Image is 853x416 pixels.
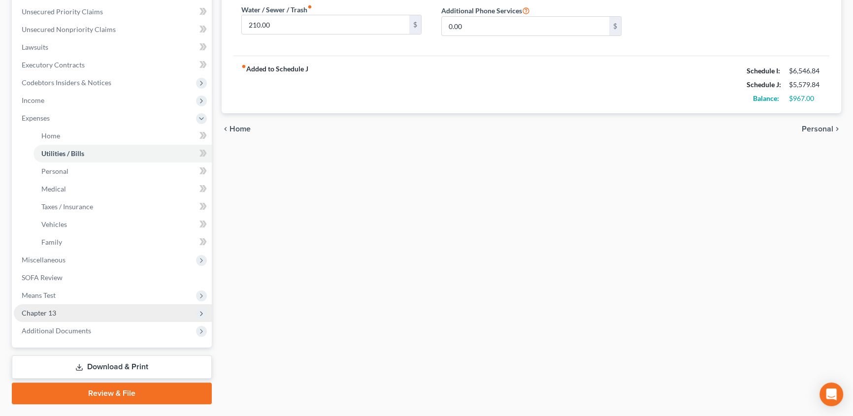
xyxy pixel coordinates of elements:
[609,17,621,35] div: $
[14,56,212,74] a: Executory Contracts
[41,149,84,158] span: Utilities / Bills
[33,233,212,251] a: Family
[22,291,56,299] span: Means Test
[442,17,609,35] input: --
[802,125,841,133] button: Personal chevron_right
[33,127,212,145] a: Home
[33,180,212,198] a: Medical
[22,273,63,282] span: SOFA Review
[241,64,308,105] strong: Added to Schedule J
[441,4,530,16] label: Additional Phone Services
[33,216,212,233] a: Vehicles
[222,125,251,133] button: chevron_left Home
[789,66,821,76] div: $6,546.84
[14,269,212,287] a: SOFA Review
[409,15,421,34] div: $
[22,114,50,122] span: Expenses
[22,326,91,335] span: Additional Documents
[22,61,85,69] span: Executory Contracts
[14,38,212,56] a: Lawsuits
[222,125,230,133] i: chevron_left
[41,220,67,228] span: Vehicles
[12,355,212,379] a: Download & Print
[747,66,780,75] strong: Schedule I:
[33,162,212,180] a: Personal
[22,43,48,51] span: Lawsuits
[41,167,68,175] span: Personal
[230,125,251,133] span: Home
[22,309,56,317] span: Chapter 13
[789,94,821,103] div: $967.00
[41,238,62,246] span: Family
[22,256,66,264] span: Miscellaneous
[802,125,833,133] span: Personal
[241,4,312,15] label: Water / Sewer / Trash
[747,80,781,89] strong: Schedule J:
[33,198,212,216] a: Taxes / Insurance
[241,64,246,69] i: fiber_manual_record
[12,383,212,404] a: Review & File
[22,25,116,33] span: Unsecured Nonpriority Claims
[14,3,212,21] a: Unsecured Priority Claims
[22,96,44,104] span: Income
[307,4,312,9] i: fiber_manual_record
[33,145,212,162] a: Utilities / Bills
[41,202,93,211] span: Taxes / Insurance
[22,78,111,87] span: Codebtors Insiders & Notices
[820,383,843,406] div: Open Intercom Messenger
[753,94,779,102] strong: Balance:
[789,80,821,90] div: $5,579.84
[22,7,103,16] span: Unsecured Priority Claims
[242,15,409,34] input: --
[14,21,212,38] a: Unsecured Nonpriority Claims
[41,185,66,193] span: Medical
[41,131,60,140] span: Home
[833,125,841,133] i: chevron_right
